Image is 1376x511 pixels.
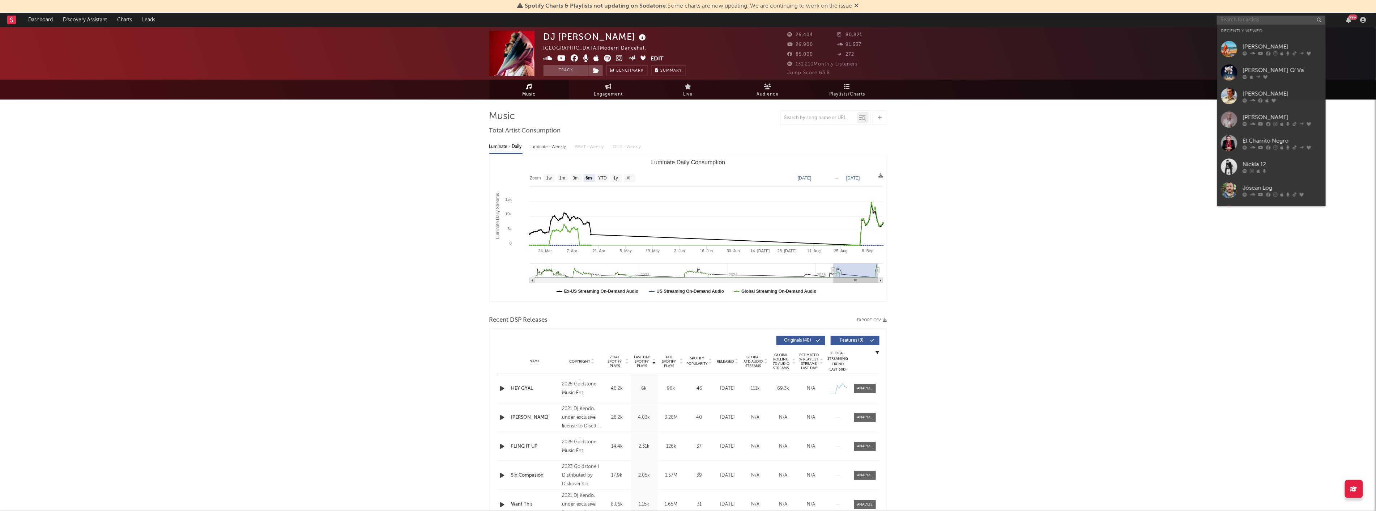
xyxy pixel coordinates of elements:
div: 2.31k [632,443,656,450]
div: [DATE] [716,414,740,421]
div: 37 [687,443,712,450]
text: All [626,176,631,181]
text: 3m [572,176,579,181]
text: [DATE] [846,176,860,181]
span: Total Artist Consumption [489,127,561,135]
div: N/A [744,443,768,450]
div: N/A [771,414,796,421]
a: Sin Compasión [511,472,559,479]
a: Discovery Assistant [58,13,112,27]
a: Nickla 12 [1217,155,1326,178]
text: Luminate Daily Consumption [651,159,725,165]
div: N/A [771,472,796,479]
svg: Luminate Daily Consumption [490,156,887,301]
text: 24. Mar [538,249,552,253]
div: N/A [744,501,768,508]
a: [PERSON_NAME] [511,414,559,421]
a: Engagement [569,80,648,100]
div: DJ [PERSON_NAME] [544,31,648,43]
a: HEY GYAL [511,385,559,392]
a: Audience [728,80,808,100]
div: [PERSON_NAME] Q' Va [1243,66,1322,75]
text: US Streaming On-Demand Audio [656,289,724,294]
a: Leads [137,13,160,27]
text: Ex-US Streaming On-Demand Audio [564,289,639,294]
a: El Charrito Negro [1217,131,1326,155]
a: [PERSON_NAME] [1217,202,1326,225]
text: 7. Apr [567,249,577,253]
div: Name [511,359,559,364]
text: 8. Sep [862,249,873,253]
div: 40 [687,414,712,421]
span: Playlists/Charts [829,90,865,99]
div: [PERSON_NAME] [1243,113,1322,122]
div: 99 + [1349,14,1358,20]
div: 1.15k [632,501,656,508]
div: N/A [799,414,823,421]
span: 26,404 [788,33,813,37]
span: Engagement [594,90,623,99]
div: 28.2k [605,414,629,421]
span: 26,900 [788,42,813,47]
div: N/A [744,472,768,479]
text: 2. Jun [674,249,685,253]
text: 25. Aug [834,249,847,253]
div: El Charrito Negro [1243,136,1322,145]
div: 14.4k [605,443,629,450]
div: N/A [799,501,823,508]
span: 272 [837,52,854,57]
div: 69.3k [771,385,796,392]
div: Global Streaming Trend (Last 60D) [827,351,849,372]
a: Playlists/Charts [808,80,887,100]
div: 98k [660,385,683,392]
text: → [834,176,839,181]
text: 1m [559,176,565,181]
text: 10k [505,212,512,216]
text: YTD [598,176,606,181]
text: 16. Jun [700,249,713,253]
button: Originals(40) [776,336,825,345]
span: ATD Spotify Plays [660,355,679,368]
text: Luminate Daily Streams [495,193,500,239]
input: Search by song name or URL [781,115,857,121]
text: Zoom [530,176,541,181]
div: 17.9k [605,472,629,479]
span: Global Rolling 7D Audio Streams [771,353,791,370]
span: 80,821 [837,33,862,37]
text: 0 [509,241,511,245]
span: : Some charts are now updating. We are continuing to work on the issue [525,3,852,9]
div: 39 [687,472,712,479]
div: 43 [687,385,712,392]
text: 1y [613,176,618,181]
div: 1.65M [660,501,683,508]
a: [PERSON_NAME] [1217,108,1326,131]
div: Luminate - Daily [489,141,523,153]
span: Benchmark [617,67,644,75]
div: 2021 Dj Kendo, under exclusive license to Disetti Music [562,405,601,431]
a: FLING IT UP [511,443,559,450]
div: 3.28M [660,414,683,421]
text: Global Streaming On-Demand Audio [741,289,817,294]
div: N/A [799,472,823,479]
button: Edit [651,55,664,64]
div: Luminate - Weekly [530,141,568,153]
div: Recently Viewed [1221,27,1322,35]
button: Export CSV [857,318,887,322]
div: 2025 Goldstone Music Ent. [562,380,601,397]
text: 19. May [646,249,660,253]
div: 111k [744,385,768,392]
div: 46.2k [605,385,629,392]
div: 4.03k [632,414,656,421]
div: 126k [660,443,683,450]
div: [DATE] [716,385,740,392]
a: Want This [511,501,559,508]
span: Released [717,359,734,364]
text: 21. Apr [592,249,605,253]
a: Charts [112,13,137,27]
a: Dashboard [23,13,58,27]
input: Search for artists [1217,16,1325,25]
